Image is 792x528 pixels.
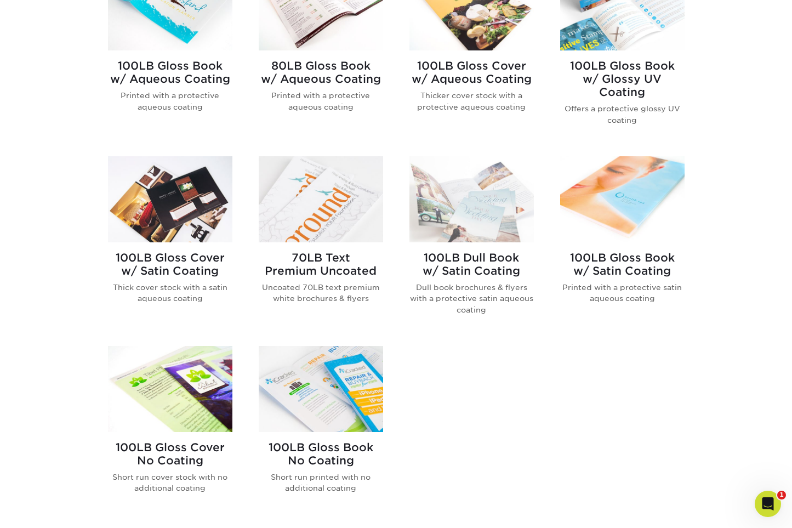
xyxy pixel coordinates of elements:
[108,346,232,512] a: 100LB Gloss Cover<br/>No Coating Brochures & Flyers 100LB Gloss CoverNo Coating Short run cover s...
[108,441,232,467] h2: 100LB Gloss Cover No Coating
[108,282,232,304] p: Thick cover stock with a satin aqueous coating
[560,156,685,333] a: 100LB Gloss Book<br/>w/ Satin Coating Brochures & Flyers 100LB Gloss Bookw/ Satin Coating Printed...
[409,90,534,112] p: Thicker cover stock with a protective aqueous coating
[259,282,383,304] p: Uncoated 70LB text premium white brochures & flyers
[108,251,232,277] h2: 100LB Gloss Cover w/ Satin Coating
[409,156,534,333] a: 100LB Dull Book<br/>w/ Satin Coating Brochures & Flyers 100LB Dull Bookw/ Satin Coating Dull book...
[108,472,232,494] p: Short run cover stock with no additional coating
[777,491,786,499] span: 1
[108,59,232,86] h2: 100LB Gloss Book w/ Aqueous Coating
[560,282,685,304] p: Printed with a protective satin aqueous coating
[560,103,685,126] p: Offers a protective glossy UV coating
[259,90,383,112] p: Printed with a protective aqueous coating
[259,346,383,432] img: 100LB Gloss Book<br/>No Coating Brochures & Flyers
[259,441,383,467] h2: 100LB Gloss Book No Coating
[108,346,232,432] img: 100LB Gloss Cover<br/>No Coating Brochures & Flyers
[259,156,383,333] a: 70LB Text<br/>Premium Uncoated Brochures & Flyers 70LB TextPremium Uncoated Uncoated 70LB text pr...
[755,491,781,517] iframe: Intercom live chat
[108,90,232,112] p: Printed with a protective aqueous coating
[409,156,534,242] img: 100LB Dull Book<br/>w/ Satin Coating Brochures & Flyers
[259,59,383,86] h2: 80LB Gloss Book w/ Aqueous Coating
[108,156,232,242] img: 100LB Gloss Cover<br/>w/ Satin Coating Brochures & Flyers
[560,59,685,99] h2: 100LB Gloss Book w/ Glossy UV Coating
[259,472,383,494] p: Short run printed with no additional coating
[259,346,383,512] a: 100LB Gloss Book<br/>No Coating Brochures & Flyers 100LB Gloss BookNo Coating Short run printed w...
[409,282,534,315] p: Dull book brochures & flyers with a protective satin aqueous coating
[409,59,534,86] h2: 100LB Gloss Cover w/ Aqueous Coating
[3,495,93,524] iframe: Google Customer Reviews
[560,251,685,277] h2: 100LB Gloss Book w/ Satin Coating
[409,251,534,277] h2: 100LB Dull Book w/ Satin Coating
[259,156,383,242] img: 70LB Text<br/>Premium Uncoated Brochures & Flyers
[259,251,383,277] h2: 70LB Text Premium Uncoated
[560,156,685,242] img: 100LB Gloss Book<br/>w/ Satin Coating Brochures & Flyers
[108,156,232,333] a: 100LB Gloss Cover<br/>w/ Satin Coating Brochures & Flyers 100LB Gloss Coverw/ Satin Coating Thick...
